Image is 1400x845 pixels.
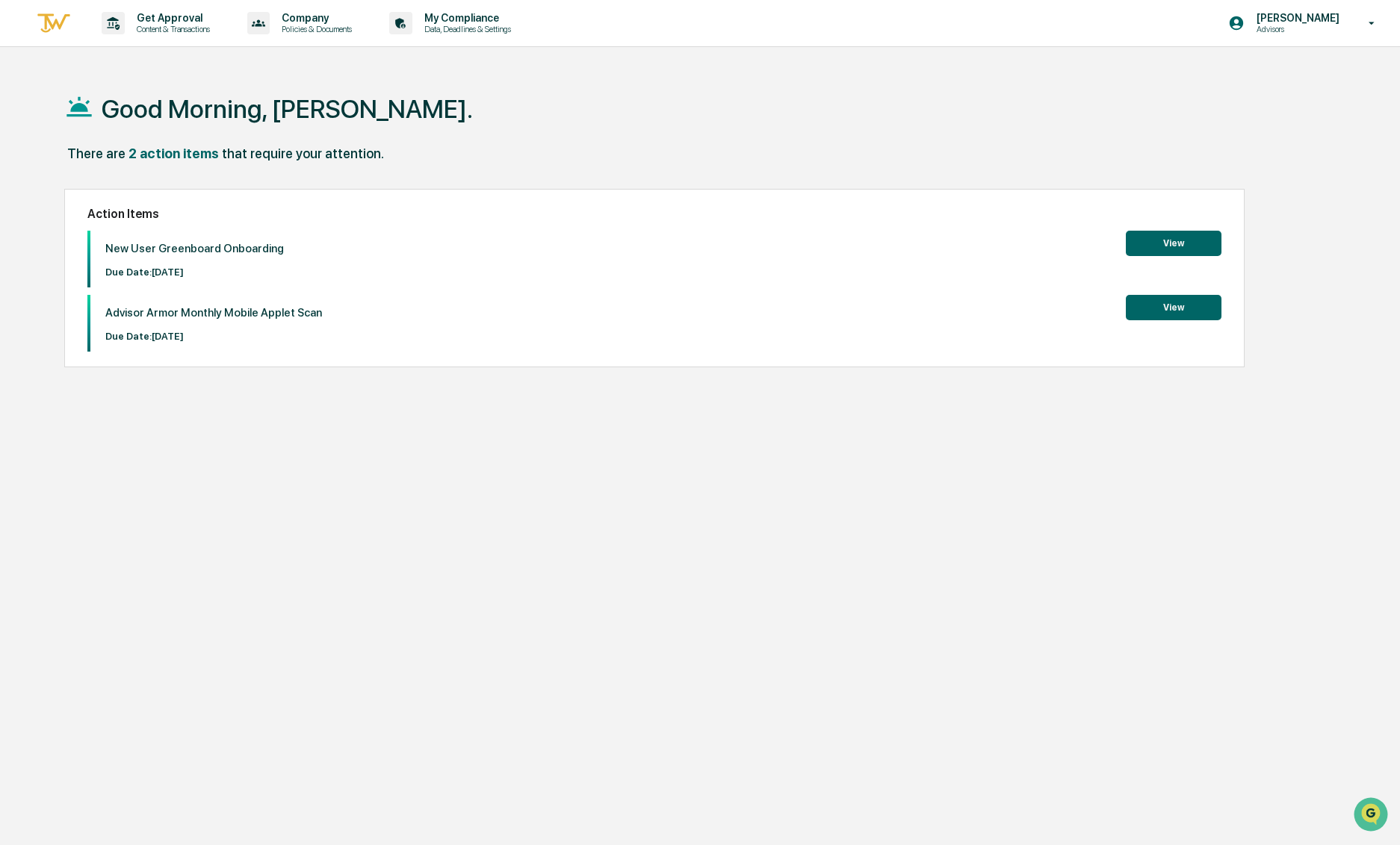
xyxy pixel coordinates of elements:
[270,12,359,24] p: Company
[1126,235,1221,249] a: View
[254,119,272,137] button: Start new chat
[102,94,473,124] h1: Good Morning, [PERSON_NAME].
[222,146,384,161] div: that require your attention.
[105,266,284,278] p: Due Date: [DATE]
[15,31,272,55] p: How can we help?
[30,188,96,203] span: Preclearance
[149,253,181,264] span: Pylon
[412,24,518,34] p: Data, Deadlines & Settings
[9,211,100,237] a: 🔎Data Lookup
[87,207,1221,221] h2: Action Items
[105,306,322,319] p: Advisor Armor Monthly Mobile Applet Scan
[125,24,217,34] p: Content & Transactions
[105,331,322,342] p: Due Date: [DATE]
[67,146,126,161] div: There are
[9,182,102,209] a: 🖐️Preclearance
[15,218,27,230] div: 🔎
[1126,299,1221,314] a: View
[105,242,284,255] p: New User Greenboard Onboarding
[30,216,94,231] span: Data Lookup
[51,129,189,141] div: We're available if you need us!
[102,182,191,209] a: 🗄️Attestations
[270,24,359,34] p: Policies & Documents
[1245,12,1347,24] p: [PERSON_NAME]
[412,12,518,24] p: My Compliance
[123,188,185,203] span: Attestations
[128,146,219,161] div: 2 action items
[1126,231,1221,256] button: View
[1352,796,1393,836] iframe: Open customer support
[105,252,181,264] a: Powered byPylon
[108,190,120,202] div: 🗄️
[15,190,27,202] div: 🖐️
[1126,295,1221,320] button: View
[15,114,42,141] img: 1746055101610-c473b297-6a78-478c-a979-82029cc54cd1
[125,12,217,24] p: Get Approval
[1245,24,1347,34] p: Advisors
[36,11,72,36] img: logo
[51,114,245,129] div: Start new chat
